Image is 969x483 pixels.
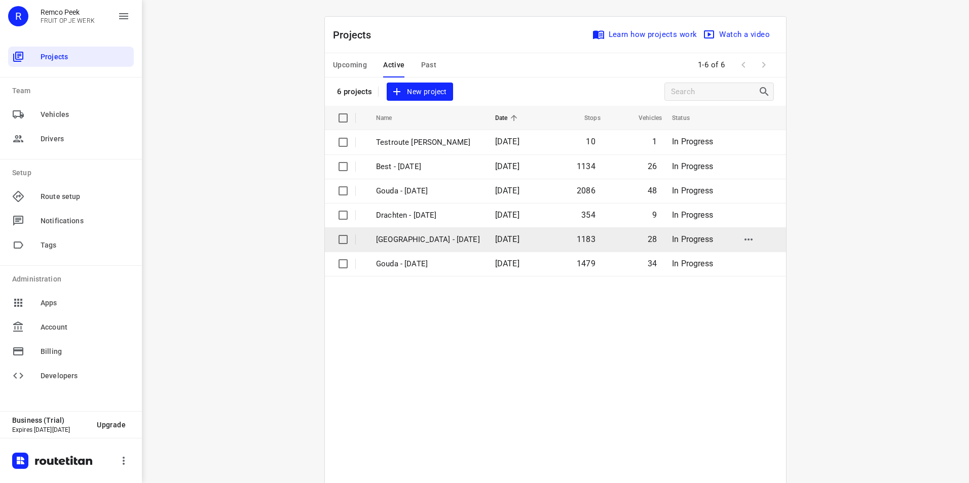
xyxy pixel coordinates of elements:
span: 1 [652,137,657,146]
div: Route setup [8,186,134,207]
span: 10 [586,137,595,146]
span: Stops [571,112,601,124]
span: [DATE] [495,210,519,220]
span: 34 [648,259,657,268]
span: Vehicles [41,109,130,120]
span: In Progress [672,259,713,268]
p: Setup [12,168,134,178]
p: Best - [DATE] [376,161,480,173]
p: [GEOGRAPHIC_DATA] - [DATE] [376,234,480,246]
span: 354 [581,210,595,220]
span: Route setup [41,191,130,202]
span: Name [376,112,405,124]
p: Team [12,86,134,96]
span: In Progress [672,137,713,146]
div: Drivers [8,129,134,149]
p: Administration [12,274,134,285]
div: Apps [8,293,134,313]
span: Status [672,112,703,124]
p: 6 projects [337,87,372,96]
span: In Progress [672,234,713,244]
div: Account [8,317,134,337]
button: New project [387,83,453,101]
p: Gouda - Tuesday [376,258,480,270]
p: Remco Peek [41,8,95,16]
span: [DATE] [495,186,519,195]
span: In Progress [672,186,713,195]
span: [DATE] [495,137,519,146]
p: FRUIT OP JE WERK [41,17,95,24]
p: Projects [333,27,380,43]
span: [DATE] [495,259,519,268]
span: Drivers [41,134,130,144]
div: Developers [8,366,134,386]
span: Account [41,322,130,333]
span: Apps [41,298,130,308]
p: Drachten - [DATE] [376,210,480,221]
span: Notifications [41,216,130,226]
span: Tags [41,240,130,251]
div: Notifications [8,211,134,231]
div: Tags [8,235,134,255]
div: Projects [8,47,134,67]
span: 48 [648,186,657,195]
span: Previous Page [733,55,754,75]
span: 9 [652,210,657,220]
span: Date [495,112,521,124]
span: Upgrade [97,421,126,429]
span: Projects [41,52,130,62]
p: Business (Trial) [12,416,89,424]
span: Billing [41,346,130,357]
input: Search projects [671,84,758,100]
span: In Progress [672,162,713,171]
span: Next Page [754,55,774,75]
button: Upgrade [89,416,134,434]
div: Search [758,86,773,98]
div: Billing [8,341,134,361]
p: Expires [DATE][DATE] [12,426,89,433]
span: 26 [648,162,657,171]
span: Past [421,59,437,71]
span: Upcoming [333,59,367,71]
span: [DATE] [495,162,519,171]
span: 1-6 of 6 [694,54,729,76]
span: 1134 [577,162,595,171]
span: 28 [648,234,657,244]
span: Developers [41,371,130,381]
span: 1479 [577,259,595,268]
span: Vehicles [625,112,662,124]
p: Gouda - [DATE] [376,185,480,197]
span: [DATE] [495,234,519,244]
span: 2086 [577,186,595,195]
span: 1183 [577,234,595,244]
span: In Progress [672,210,713,220]
p: Testroute Ronald [376,137,480,148]
span: New project [393,86,446,98]
span: Active [383,59,404,71]
div: Vehicles [8,104,134,125]
div: R [8,6,28,26]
